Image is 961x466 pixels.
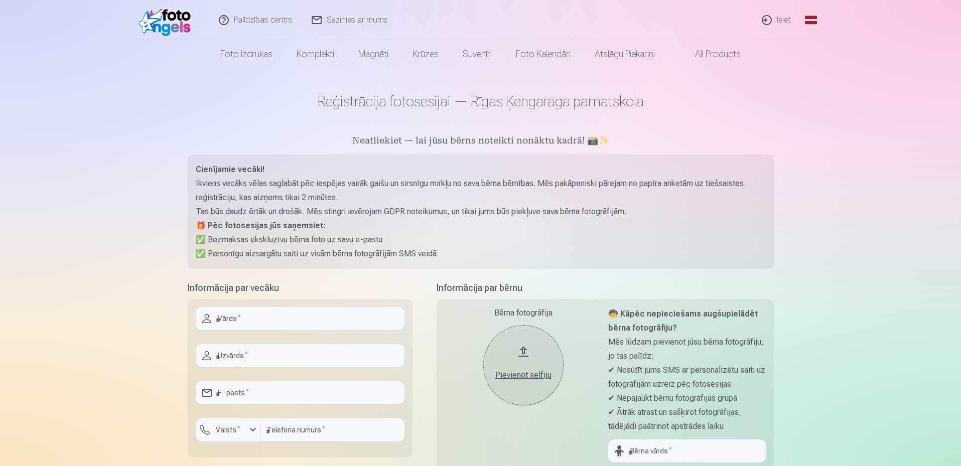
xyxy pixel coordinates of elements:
[346,40,400,68] a: Magnēti
[504,40,583,68] a: Foto kalendāri
[196,205,766,219] p: Tas būs daudz ērtāk un drošāk. Mēs stingri ievērojam GDPR noteikumus, un tikai jums būs piekļuve ...
[608,391,766,405] p: ✔ Nepajaukt bērnu fotogrāfijas grupā
[188,281,413,295] h5: Informācija par vecāku
[445,307,602,319] div: Bērna fotogrāfija
[188,134,774,148] h5: Neatliekiet — lai jūsu bērns noteikti nonāktu kadrā! 📸✨
[608,309,758,333] strong: 🧒 Kāpēc nepieciešams augšupielādēt bērna fotogrāfiju?
[188,92,774,110] h1: Reģistrācija fotosesijai — Rīgas Ķengaraga pamatskola
[196,247,766,261] p: ✅ Personīgu aizsargātu saiti uz visām bērna fotogrāfijām SMS veidā
[196,233,766,247] p: ✅ Bezmaksas ekskluzīvu bērna foto uz savu e-pastu
[208,40,285,68] a: Foto izdrukas
[608,363,766,391] p: ✔ Nosūtīt jums SMS ar personalizētu saiti uz fotogrāfijām uzreiz pēc fotosesijas
[583,40,667,68] a: Atslēgu piekariņi
[196,418,261,441] button: Valsts*
[285,40,346,68] a: Komplekti
[483,325,564,405] button: Pievienot selfiju
[196,221,325,230] strong: 🎁 Pēc fotosesijas jūs saņemsiet:
[608,405,766,433] p: ✔ Ātrāk atrast un sašķirot fotogrāfijas, tādējādi paātrinot apstrādes laiku
[196,177,766,205] p: Ikviens vecāks vēlas saglabāt pēc iespējas vairāk gaišu un sirsnīgu mirkļu no sava bērna bērnības...
[608,335,766,363] p: Mēs lūdzam pievienot jūsu bērna fotogrāfiju, jo tas palīdz:
[139,4,196,36] img: /fa1
[451,40,504,68] a: Suvenīri
[212,425,244,435] label: Valsts
[667,40,753,68] a: All products
[493,369,554,381] div: Pievienot selfiju
[400,40,451,68] a: Krūzes
[437,281,774,295] h5: Informācija par bērnu
[196,165,264,174] strong: Cienījamie vecāki!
